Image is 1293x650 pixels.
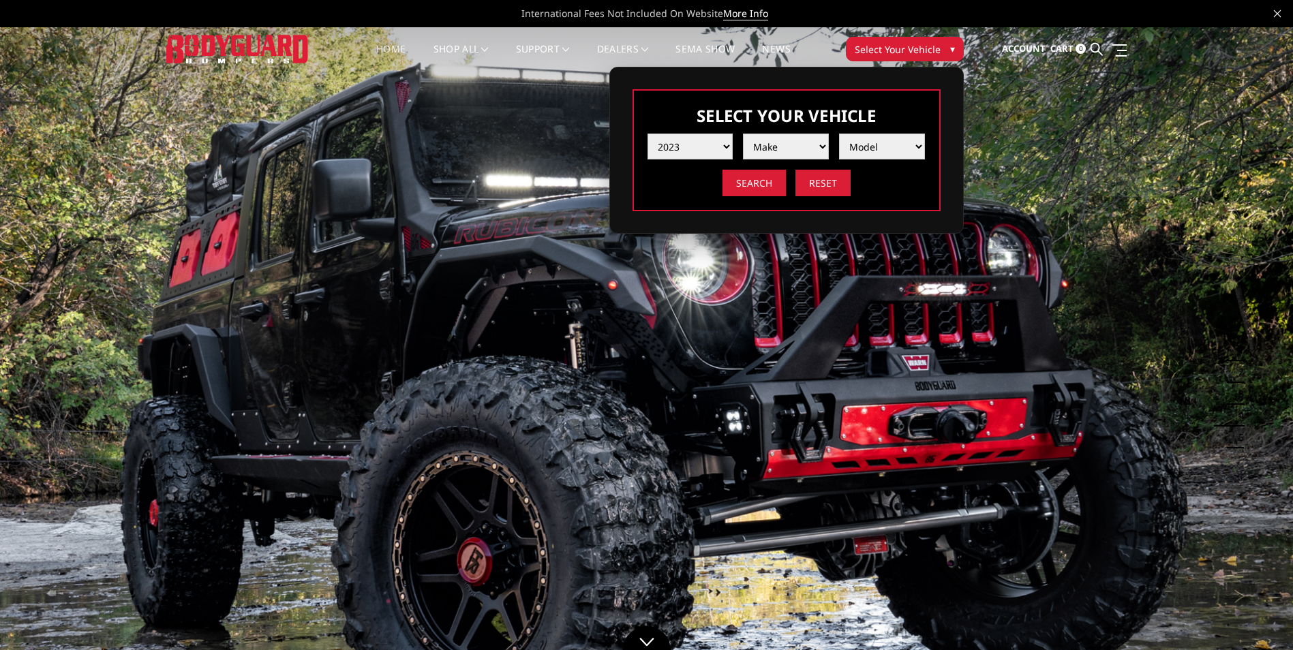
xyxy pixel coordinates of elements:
span: Cart [1050,42,1074,55]
input: Search [722,170,786,196]
a: Home [376,44,406,71]
span: ▾ [950,42,955,56]
a: shop all [433,44,489,71]
iframe: Chat Widget [1225,585,1293,650]
button: 5 of 5 [1230,427,1244,448]
button: Select Your Vehicle [846,37,964,61]
a: More Info [723,7,768,20]
span: 0 [1076,44,1086,54]
button: 3 of 5 [1230,383,1244,405]
a: Dealers [597,44,649,71]
button: 4 of 5 [1230,405,1244,427]
img: BODYGUARD BUMPERS [166,35,309,63]
a: Support [516,44,570,71]
select: Please select the value from list. [743,134,829,159]
a: SEMA Show [675,44,735,71]
input: Reset [795,170,851,196]
a: News [762,44,790,71]
button: 1 of 5 [1230,339,1244,361]
a: Account [1002,31,1046,67]
span: Select Your Vehicle [855,42,941,57]
a: Click to Down [623,626,671,650]
button: 2 of 5 [1230,361,1244,383]
span: Account [1002,42,1046,55]
a: Cart 0 [1050,31,1086,67]
h3: Select Your Vehicle [648,104,926,127]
